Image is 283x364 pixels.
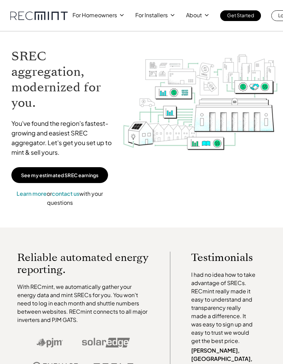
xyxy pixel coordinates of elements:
img: RECmint value cycle [123,42,279,167]
h1: SREC aggregation, modernized for you. [11,49,116,111]
p: or with your questions [11,189,108,207]
p: Reliable automated energy reporting. [17,252,149,276]
p: Get Started [227,10,254,20]
p: You've found the region's fastest-growing and easiest SREC aggregator. Let's get you set up to mi... [11,119,116,157]
p: With RECmint, we automatically gather your energy data and mint SRECs for you. You won't need to ... [17,283,149,324]
p: See my estimated SREC earnings [21,172,98,178]
p: Testimonials [191,252,257,264]
p: For Homeowners [72,10,117,20]
a: Learn more [17,190,47,197]
p: I had no idea how to take advantage of SRECs. RECmint really made it easy to understand and trans... [191,271,257,345]
p: About [186,10,202,20]
a: Get Started [220,10,261,21]
a: contact us [52,190,79,197]
p: For Installers [135,10,168,20]
a: See my estimated SREC earnings [11,167,108,183]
